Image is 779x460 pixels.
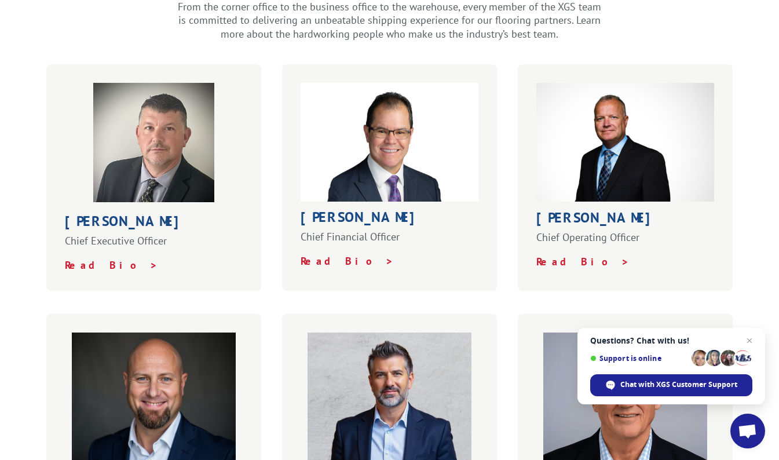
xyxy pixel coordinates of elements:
h1: [PERSON_NAME] [301,210,479,230]
p: Chief Executive Officer [65,234,243,258]
span: Close chat [743,334,756,348]
img: dm-profile-website [308,333,471,460]
img: Roger_Silva [301,83,479,202]
img: bobkenna-profilepic [93,83,214,202]
a: Read Bio > [301,254,394,268]
a: Read Bio > [65,258,158,272]
h1: [PERSON_NAME] [65,214,243,234]
div: Open chat [730,414,765,448]
img: Greg Laminack [536,83,715,202]
span: Support is online [590,354,687,363]
p: Chief Operating Officer [536,231,715,255]
a: Read Bio > [536,255,630,268]
div: Chat with XGS Customer Support [590,374,752,396]
strong: [PERSON_NAME] [536,209,660,227]
span: Questions? Chat with us! [590,336,752,345]
span: Chat with XGS Customer Support [620,379,737,390]
p: Chief Financial Officer [301,230,479,254]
